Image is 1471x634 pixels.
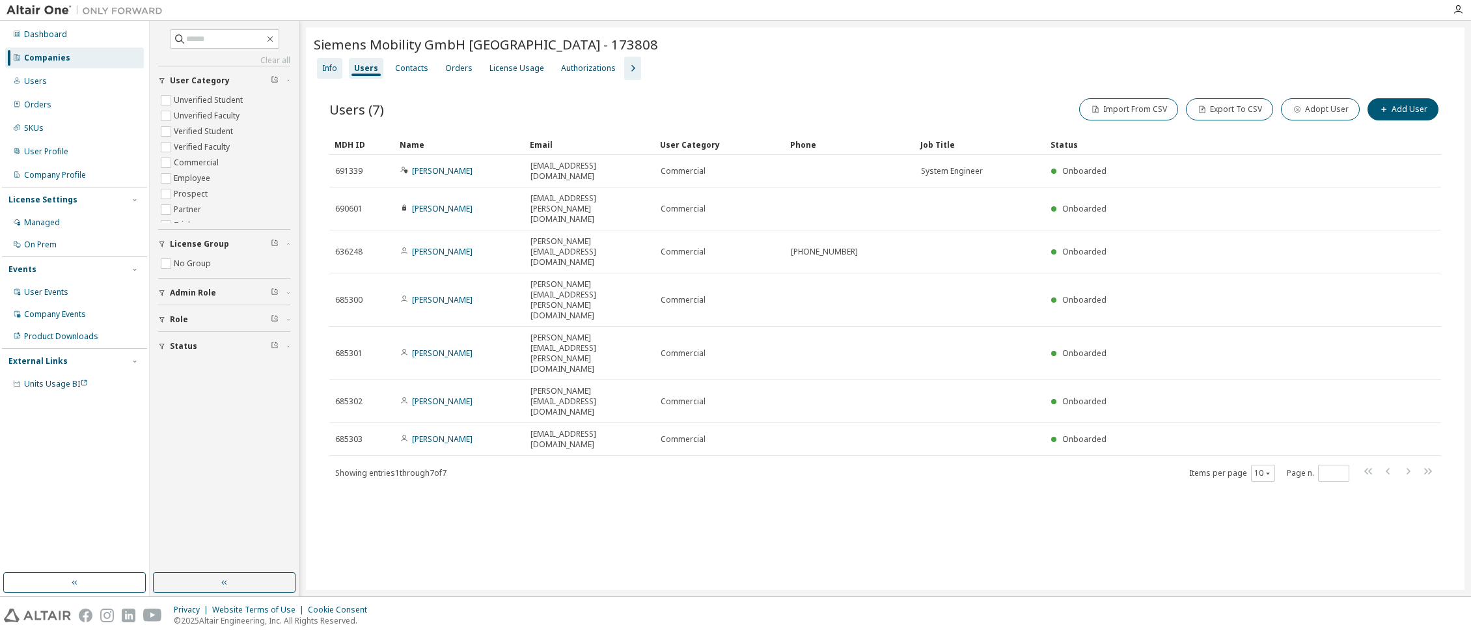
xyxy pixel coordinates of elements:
div: Company Events [24,309,86,320]
span: 690601 [335,204,363,214]
label: Partner [174,202,204,217]
div: Contacts [395,63,428,74]
label: Verified Student [174,124,236,139]
span: [PERSON_NAME][EMAIL_ADDRESS][DOMAIN_NAME] [530,386,649,417]
a: Clear all [158,55,290,66]
a: [PERSON_NAME] [412,434,473,445]
span: Siemens Mobility GmbH [GEOGRAPHIC_DATA] - 173808 [314,35,658,53]
span: Commercial [661,396,706,407]
button: Adopt User [1281,98,1360,120]
button: 10 [1254,468,1272,478]
div: Website Terms of Use [212,605,308,615]
a: [PERSON_NAME] [412,294,473,305]
button: User Category [158,66,290,95]
div: User Events [24,287,68,297]
span: Users (7) [329,100,384,118]
span: Commercial [661,434,706,445]
div: SKUs [24,123,44,133]
span: Role [170,314,188,325]
span: Clear filter [271,239,279,249]
label: No Group [174,256,213,271]
button: Role [158,305,290,334]
div: Product Downloads [24,331,98,342]
span: 685303 [335,434,363,445]
div: Users [24,76,47,87]
div: Privacy [174,605,212,615]
span: Onboarded [1062,203,1107,214]
span: Clear filter [271,314,279,325]
div: On Prem [24,240,57,250]
span: Units Usage BI [24,378,88,389]
div: License Usage [489,63,544,74]
div: Authorizations [561,63,616,74]
div: Companies [24,53,70,63]
div: Info [322,63,337,74]
span: Status [170,341,197,351]
span: Onboarded [1062,246,1107,257]
div: Phone [790,134,910,155]
span: Items per page [1189,465,1275,482]
div: Job Title [920,134,1040,155]
div: User Category [660,134,780,155]
label: Employee [174,171,213,186]
div: Events [8,264,36,275]
button: Import From CSV [1079,98,1178,120]
span: [PERSON_NAME][EMAIL_ADDRESS][PERSON_NAME][DOMAIN_NAME] [530,333,649,374]
span: 691339 [335,166,363,176]
button: License Group [158,230,290,258]
span: 685301 [335,348,363,359]
span: Commercial [661,166,706,176]
span: Onboarded [1062,434,1107,445]
label: Commercial [174,155,221,171]
span: 685300 [335,295,363,305]
span: Onboarded [1062,348,1107,359]
a: [PERSON_NAME] [412,246,473,257]
span: [EMAIL_ADDRESS][DOMAIN_NAME] [530,429,649,450]
label: Verified Faculty [174,139,232,155]
img: youtube.svg [143,609,162,622]
button: Admin Role [158,279,290,307]
a: [PERSON_NAME] [412,348,473,359]
button: Export To CSV [1186,98,1273,120]
span: [EMAIL_ADDRESS][DOMAIN_NAME] [530,161,649,182]
img: Altair One [7,4,169,17]
span: User Category [170,76,230,86]
span: Onboarded [1062,294,1107,305]
div: User Profile [24,146,68,157]
div: Status [1051,134,1363,155]
span: Showing entries 1 through 7 of 7 [335,467,447,478]
div: Users [354,63,378,74]
span: Commercial [661,295,706,305]
span: Clear filter [271,341,279,351]
span: [PHONE_NUMBER] [791,247,858,257]
div: Dashboard [24,29,67,40]
span: Commercial [661,204,706,214]
p: © 2025 Altair Engineering, Inc. All Rights Reserved. [174,615,375,626]
span: Onboarded [1062,396,1107,407]
span: [EMAIL_ADDRESS][PERSON_NAME][DOMAIN_NAME] [530,193,649,225]
div: License Settings [8,195,77,205]
span: Page n. [1287,465,1349,482]
div: Email [530,134,650,155]
a: [PERSON_NAME] [412,396,473,407]
span: Clear filter [271,288,279,298]
span: Commercial [661,247,706,257]
div: MDH ID [335,134,389,155]
span: 685302 [335,396,363,407]
img: altair_logo.svg [4,609,71,622]
span: [PERSON_NAME][EMAIL_ADDRESS][DOMAIN_NAME] [530,236,649,268]
img: facebook.svg [79,609,92,622]
span: [PERSON_NAME][EMAIL_ADDRESS][PERSON_NAME][DOMAIN_NAME] [530,279,649,321]
button: Add User [1368,98,1438,120]
span: System Engineer [921,166,983,176]
div: Company Profile [24,170,86,180]
div: Orders [24,100,51,110]
a: [PERSON_NAME] [412,165,473,176]
div: Managed [24,217,60,228]
span: Admin Role [170,288,216,298]
label: Unverified Student [174,92,245,108]
label: Trial [174,217,193,233]
div: Orders [445,63,473,74]
a: [PERSON_NAME] [412,203,473,214]
div: Cookie Consent [308,605,375,615]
